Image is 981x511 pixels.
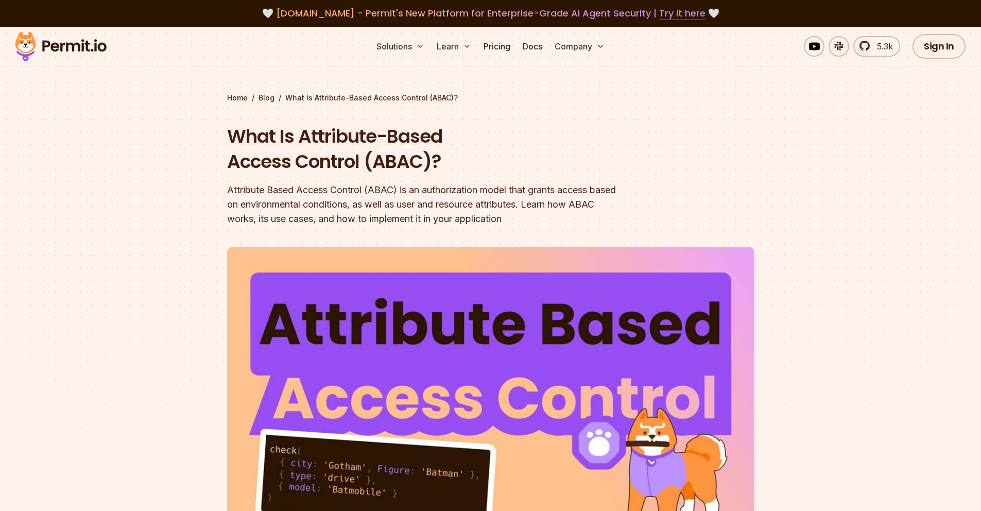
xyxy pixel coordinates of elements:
[433,36,475,57] button: Learn
[372,36,428,57] button: Solutions
[227,124,623,175] h1: What Is Attribute-Based Access Control (ABAC)?
[871,40,893,53] span: 5.3k
[550,36,609,57] button: Company
[659,7,705,20] a: Try it here
[853,36,900,57] a: 5.3k
[276,7,705,20] span: [DOMAIN_NAME] - Permit's New Platform for Enterprise-Grade AI Agent Security |
[259,93,274,103] a: Blog
[25,6,956,21] div: 🤍 🤍
[227,93,754,103] div: / /
[519,36,546,57] a: Docs
[10,29,111,64] img: Permit logo
[227,183,623,226] div: Attribute Based Access Control (ABAC) is an authorization model that grants access based on envir...
[479,36,514,57] a: Pricing
[227,93,248,103] a: Home
[913,34,966,59] a: Sign In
